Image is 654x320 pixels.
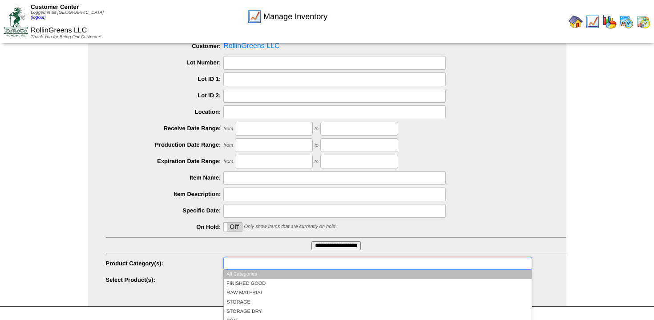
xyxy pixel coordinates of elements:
label: Item Name: [106,174,224,181]
span: to [315,126,319,132]
span: from [223,143,233,148]
img: line_graph.gif [585,15,600,29]
img: calendarprod.gif [619,15,634,29]
span: Manage Inventory [263,12,327,21]
label: Item Description: [106,191,224,197]
img: graph.gif [602,15,617,29]
label: Lot ID 2: [106,92,224,99]
div: OnOff [223,222,242,232]
span: from [223,159,233,164]
label: Production Date Range: [106,141,224,148]
span: Logged in as [GEOGRAPHIC_DATA] [31,10,104,20]
span: Customer Center [31,4,79,10]
label: Specific Date: [106,207,224,214]
span: Only show items that are currently on hold. [244,224,336,229]
li: RAW MATERIAL [224,288,531,298]
span: to [315,143,319,148]
li: STORAGE [224,298,531,307]
label: Expiration Date Range: [106,158,224,164]
a: (logout) [31,15,46,20]
label: Lot ID 1: [106,76,224,82]
label: Select Product(s): [106,276,224,283]
img: home.gif [569,15,583,29]
span: Thank You for Being Our Customer! [31,35,101,40]
label: On Hold: [106,224,224,230]
span: to [315,159,319,164]
img: ZoRoCo_Logo(Green%26Foil)%20jpg.webp [4,7,28,36]
label: Receive Date Range: [106,125,224,132]
label: Off [224,223,242,232]
li: FINISHED GOOD [224,279,531,288]
img: line_graph.gif [247,9,262,24]
li: STORAGE DRY [224,307,531,316]
img: calendarinout.gif [636,15,650,29]
label: Location: [106,108,224,115]
li: All Categories [224,270,531,279]
span: RollinGreens LLC [31,27,87,34]
span: from [223,126,233,132]
label: Product Category(s): [106,260,224,267]
label: Lot Number: [106,59,224,66]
